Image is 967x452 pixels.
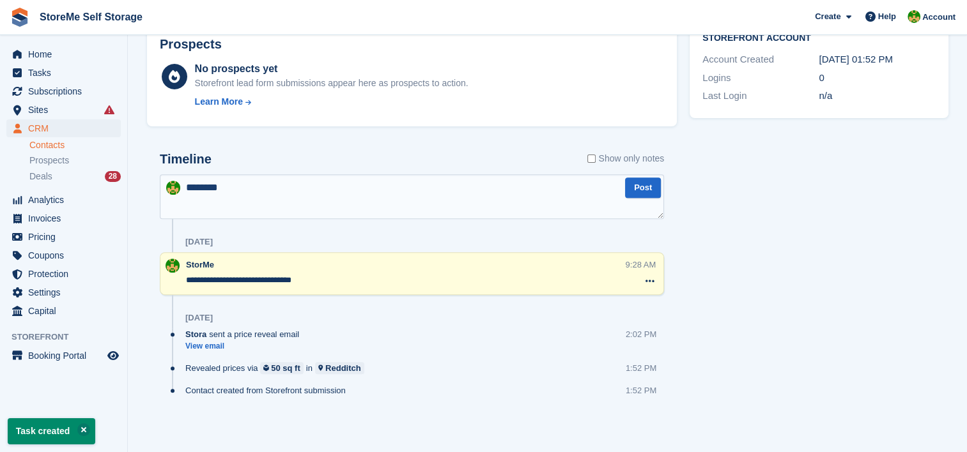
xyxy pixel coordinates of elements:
div: Storefront lead form submissions appear here as prospects to action. [195,77,468,90]
span: Storefront [12,331,127,343]
span: CRM [28,119,105,137]
div: 9:28 AM [625,259,656,271]
div: Revealed prices via in [185,362,371,374]
span: Invoices [28,209,105,227]
a: menu [6,45,121,63]
span: Help [878,10,896,23]
a: menu [6,64,121,82]
span: Booking Portal [28,347,105,365]
a: StoreMe Self Storage [35,6,148,27]
span: Create [815,10,840,23]
div: Logins [702,71,819,86]
a: menu [6,191,121,209]
a: menu [6,347,121,365]
span: Home [28,45,105,63]
div: 1:52 PM [626,362,656,374]
h2: Timeline [160,152,212,167]
a: Deals 28 [29,170,121,183]
div: 1:52 PM [626,384,656,396]
div: [DATE] [185,313,213,323]
div: 0 [819,71,935,86]
img: StorMe [166,181,180,195]
span: Account [922,11,955,24]
h2: Storefront Account [702,31,935,43]
div: Account Created [702,52,819,67]
div: n/a [819,89,935,103]
a: Redditch [315,362,364,374]
span: Capital [28,302,105,320]
div: 28 [105,171,121,182]
span: Deals [29,170,52,183]
div: [DATE] 01:52 PM [819,52,935,67]
div: Redditch [325,362,361,374]
div: 50 sq ft [271,362,300,374]
img: StorMe [908,10,920,23]
input: Show only notes [587,152,596,165]
img: stora-icon-8386f47178a22dfd0bd8f6a31ec36ba5ce8667c1dd55bd0f319d3a0aa187defe.svg [10,8,29,27]
span: Settings [28,283,105,301]
a: menu [6,302,121,320]
span: Prospects [29,154,69,167]
a: menu [6,101,121,119]
a: Prospects [29,154,121,167]
a: View email [185,341,306,352]
div: Learn More [195,95,243,109]
a: menu [6,283,121,301]
div: 2:02 PM [626,328,656,340]
p: Task created [8,418,95,444]
span: Stora [185,328,206,340]
label: Show only notes [587,152,664,165]
span: StorMe [186,260,214,269]
span: Pricing [28,228,105,246]
span: Subscriptions [28,82,105,100]
img: StorMe [166,259,180,273]
a: menu [6,246,121,264]
a: menu [6,119,121,137]
span: Tasks [28,64,105,82]
span: Protection [28,265,105,283]
div: Last Login [702,89,819,103]
div: No prospects yet [195,61,468,77]
a: menu [6,228,121,246]
a: Preview store [105,348,121,363]
button: Post [625,177,661,199]
div: [DATE] [185,237,213,247]
h2: Prospects [160,37,222,52]
span: Coupons [28,246,105,264]
i: Smart entry sync failures have occurred [104,105,114,115]
span: Sites [28,101,105,119]
div: Contact created from Storefront submission [185,384,352,396]
div: sent a price reveal email [185,328,306,340]
a: Learn More [195,95,468,109]
a: menu [6,209,121,227]
a: 50 sq ft [260,362,303,374]
a: menu [6,82,121,100]
a: Contacts [29,139,121,151]
a: menu [6,265,121,283]
span: Analytics [28,191,105,209]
